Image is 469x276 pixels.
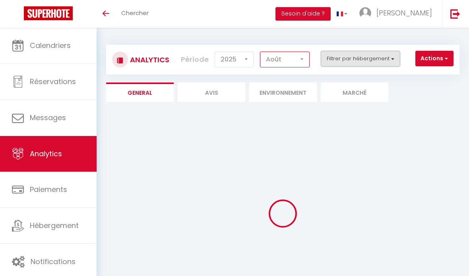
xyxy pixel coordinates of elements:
span: Chercher [121,9,149,17]
span: Analytics [30,149,62,159]
button: Besoin d'aide ? [275,7,331,21]
img: ... [359,7,371,19]
span: Notifications [31,257,76,266]
li: Avis [178,82,245,102]
img: Super Booking [24,6,73,20]
li: Environnement [249,82,317,102]
h3: Analytics [128,51,169,69]
button: Actions [415,51,453,67]
img: logout [450,9,460,19]
button: Filtrer par hébergement [321,51,400,67]
li: General [106,82,174,102]
label: Période [181,51,209,68]
span: [PERSON_NAME] [376,8,432,18]
span: Calendriers [30,40,71,50]
span: Messages [30,113,66,123]
span: Hébergement [30,220,79,230]
li: Marché [321,82,388,102]
span: Réservations [30,77,76,86]
span: Paiements [30,184,67,194]
button: Ouvrir le widget de chat LiveChat [6,3,30,27]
